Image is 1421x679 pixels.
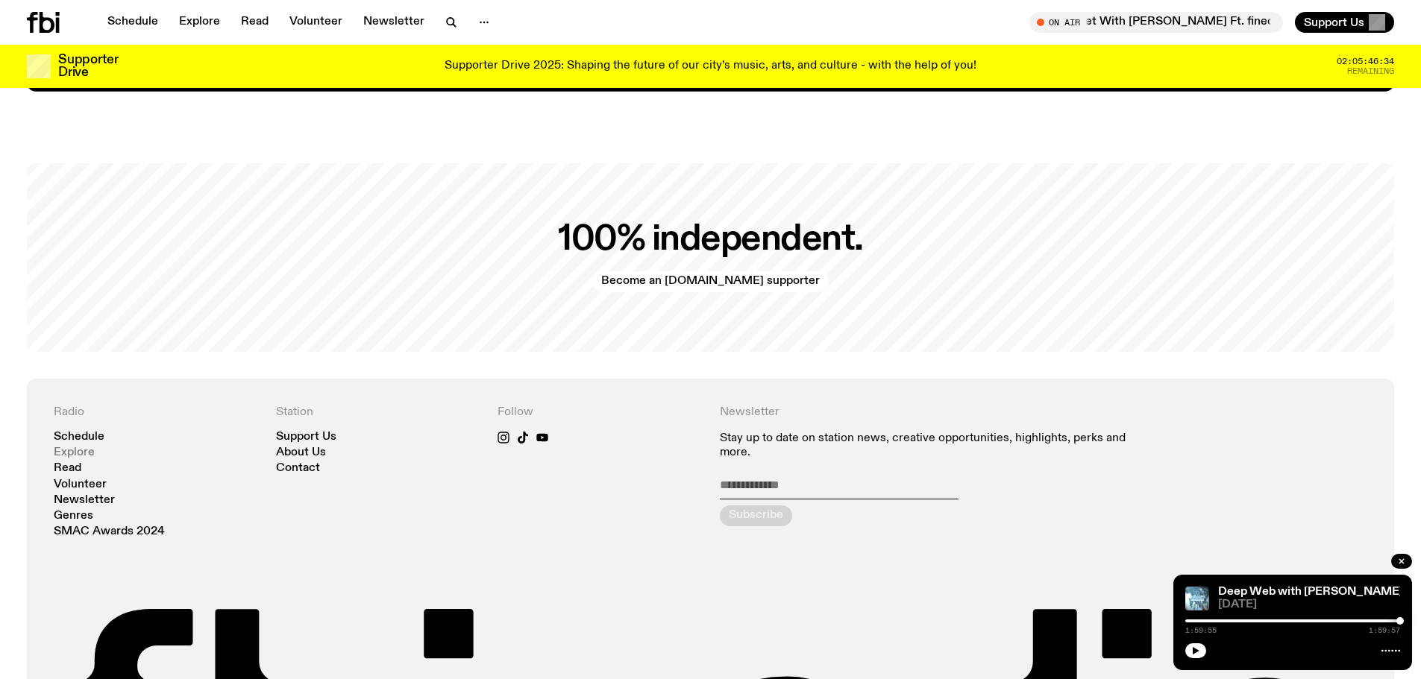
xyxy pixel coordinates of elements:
[1218,599,1400,610] span: [DATE]
[280,12,351,33] a: Volunteer
[54,447,95,458] a: Explore
[276,432,336,443] a: Support Us
[1218,586,1403,598] a: Deep Web with [PERSON_NAME]
[1337,57,1394,66] span: 02:05:46:34
[54,526,165,537] a: SMAC Awards 2024
[1185,627,1217,634] span: 1:59:55
[170,12,229,33] a: Explore
[354,12,433,33] a: Newsletter
[98,12,167,33] a: Schedule
[445,60,976,73] p: Supporter Drive 2025: Shaping the future of our city’s music, arts, and culture - with the help o...
[276,447,326,458] a: About Us
[58,54,118,79] h3: Supporter Drive
[54,432,104,443] a: Schedule
[720,505,792,526] button: Subscribe
[54,495,115,506] a: Newsletter
[1295,12,1394,33] button: Support Us
[54,405,258,420] h4: Radio
[276,463,320,474] a: Contact
[592,271,829,292] a: Become an [DOMAIN_NAME] supporter
[54,463,81,474] a: Read
[1029,12,1283,33] button: On AirSunset With [PERSON_NAME] Ft. finedining & Niki
[232,12,277,33] a: Read
[558,223,863,256] h2: 100% independent.
[1347,67,1394,75] span: Remaining
[276,405,480,420] h4: Station
[720,405,1146,420] h4: Newsletter
[720,432,1146,460] p: Stay up to date on station news, creative opportunities, highlights, perks and more.
[1369,627,1400,634] span: 1:59:57
[54,479,107,490] a: Volunteer
[498,405,702,420] h4: Follow
[1304,16,1364,29] span: Support Us
[54,511,93,522] a: Genres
